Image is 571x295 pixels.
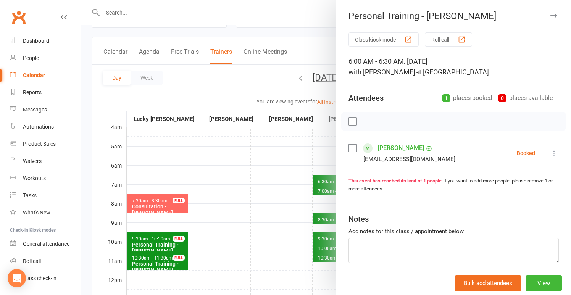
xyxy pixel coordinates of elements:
button: Roll call [425,32,472,47]
a: Class kiosk mode [10,270,81,287]
button: Bulk add attendees [455,275,521,291]
div: 0 [498,94,506,102]
div: Open Intercom Messenger [8,269,26,287]
div: What's New [23,210,50,216]
div: Reports [23,89,42,95]
div: Notes [348,214,369,224]
span: at [GEOGRAPHIC_DATA] [415,68,489,76]
div: Attendees [348,93,384,103]
div: People [23,55,39,61]
div: Automations [23,124,54,130]
div: Calendar [23,72,45,78]
button: Class kiosk mode [348,32,419,47]
div: places available [498,93,553,103]
a: Reports [10,84,81,101]
a: Messages [10,101,81,118]
a: Dashboard [10,32,81,50]
a: [PERSON_NAME] [378,142,424,154]
a: General attendance kiosk mode [10,235,81,253]
div: Add notes for this class / appointment below [348,227,559,236]
div: Messages [23,106,47,113]
div: Tasks [23,192,37,198]
strong: This event has reached its limit of 1 people. [348,178,443,184]
a: Waivers [10,153,81,170]
div: Roll call [23,258,41,264]
span: with [PERSON_NAME] [348,68,415,76]
div: Waivers [23,158,42,164]
div: Class check-in [23,275,56,281]
div: [EMAIL_ADDRESS][DOMAIN_NAME] [363,154,455,164]
div: Personal Training - [PERSON_NAME] [336,11,571,21]
a: What's New [10,204,81,221]
a: Roll call [10,253,81,270]
div: Workouts [23,175,46,181]
div: places booked [442,93,492,103]
div: Booked [517,150,535,156]
div: If you want to add more people, please remove 1 or more attendees. [348,177,559,193]
div: 6:00 AM - 6:30 AM, [DATE] [348,56,559,77]
a: Tasks [10,187,81,204]
div: Dashboard [23,38,49,44]
div: 1 [442,94,450,102]
a: Automations [10,118,81,135]
button: View [526,275,562,291]
a: Calendar [10,67,81,84]
div: Product Sales [23,141,56,147]
a: Product Sales [10,135,81,153]
div: General attendance [23,241,69,247]
a: Workouts [10,170,81,187]
a: People [10,50,81,67]
a: Clubworx [9,8,28,27]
